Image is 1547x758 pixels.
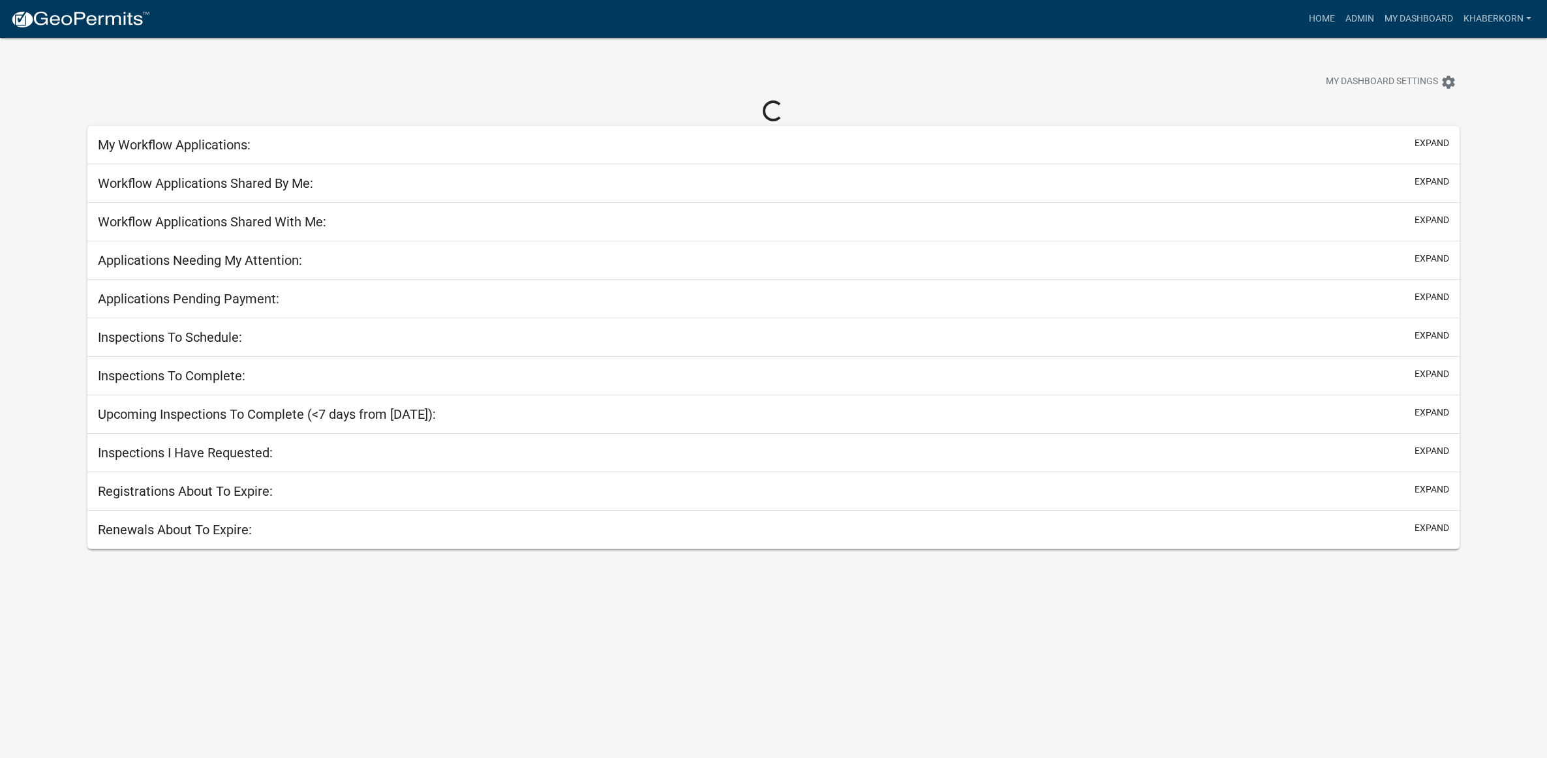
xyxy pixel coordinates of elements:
button: expand [1415,483,1449,496]
button: expand [1415,444,1449,458]
button: expand [1415,521,1449,535]
button: expand [1415,406,1449,419]
button: expand [1415,290,1449,304]
h5: Renewals About To Expire: [98,522,252,538]
h5: My Workflow Applications: [98,137,251,153]
h5: Workflow Applications Shared With Me: [98,214,326,230]
h5: Applications Needing My Attention: [98,252,302,268]
h5: Inspections I Have Requested: [98,445,273,461]
a: Admin [1340,7,1379,31]
span: My Dashboard Settings [1326,74,1438,90]
button: expand [1415,175,1449,189]
a: My Dashboard [1379,7,1458,31]
i: settings [1441,74,1456,90]
a: khaberkorn [1458,7,1537,31]
h5: Inspections To Complete: [98,368,245,384]
a: Home [1304,7,1340,31]
button: expand [1415,213,1449,227]
button: expand [1415,367,1449,381]
h5: Workflow Applications Shared By Me: [98,175,313,191]
h5: Inspections To Schedule: [98,329,242,345]
button: My Dashboard Settingssettings [1315,69,1467,95]
h5: Registrations About To Expire: [98,483,273,499]
button: expand [1415,252,1449,265]
h5: Applications Pending Payment: [98,291,279,307]
h5: Upcoming Inspections To Complete (<7 days from [DATE]): [98,406,436,422]
button: expand [1415,329,1449,342]
button: expand [1415,136,1449,150]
